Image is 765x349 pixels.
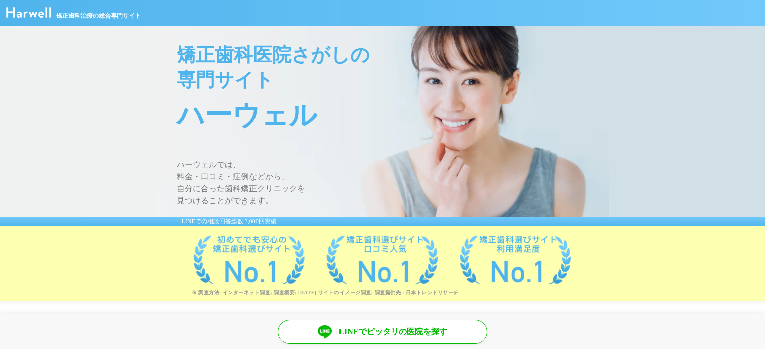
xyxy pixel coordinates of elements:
[6,11,51,19] a: ハーウェル
[177,171,609,183] span: 料金・口コミ・症例などから、
[156,217,609,226] div: LINEでの相談回答総数 3,000回突破
[6,7,51,18] img: ハーウェル
[177,183,609,195] span: 自分に合った歯科矯正クリニックを
[192,289,609,296] p: ※ 調査方法: インターネット調査; 調査概要: [DATE] サイトのイメージ調査; 調査提供先 : 日本トレンドリサーチ
[177,67,609,92] span: 専門サイト
[177,92,609,139] span: ハーウェル
[56,11,141,20] span: 矯正歯科治療の総合専門サイト
[177,42,609,67] span: 矯正歯科医院さがしの
[278,320,487,344] a: LINEでピッタリの医院を探す
[177,195,609,207] span: 見つけることができます。
[177,159,609,171] span: ハーウェルでは、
